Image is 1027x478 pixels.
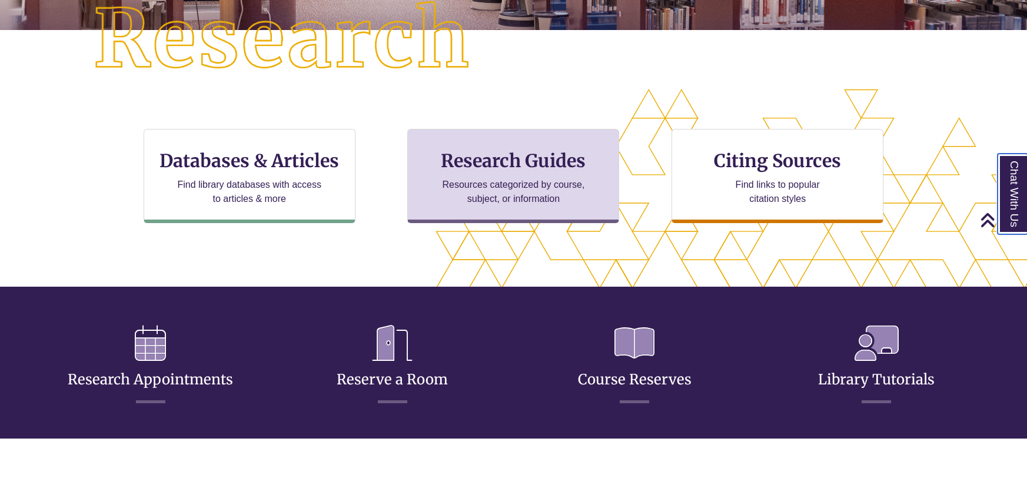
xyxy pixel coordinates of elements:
h3: Research Guides [417,150,609,172]
p: Find links to popular citation styles [720,178,835,206]
a: Course Reserves [578,342,692,389]
h3: Citing Sources [706,150,849,172]
p: Find library databases with access to articles & more [172,178,326,206]
a: Reserve a Room [337,342,448,389]
h3: Databases & Articles [154,150,345,172]
a: Research Appointments [68,342,233,389]
a: Research Guides Resources categorized by course, subject, or information [407,129,619,223]
p: Resources categorized by course, subject, or information [437,178,590,206]
a: Citing Sources Find links to popular citation styles [672,129,883,223]
a: Library Tutorials [818,342,935,389]
a: Databases & Articles Find library databases with access to articles & more [144,129,355,223]
a: Back to Top [980,212,1024,228]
